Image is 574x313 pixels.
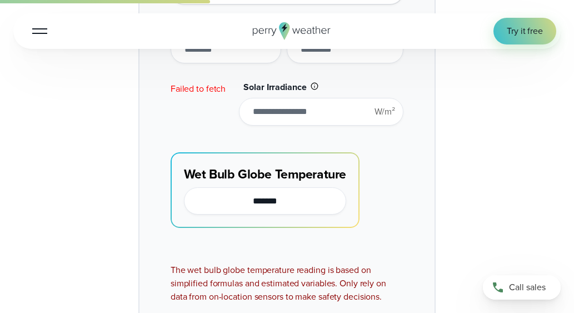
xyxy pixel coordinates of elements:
div: The wet bulb globe temperature reading is based on simplified formulas and estimated variables. O... [171,264,403,303]
span: Failed to fetch [171,82,226,95]
a: Try it free [493,18,556,44]
span: Solar Irradiance [243,81,306,93]
span: Try it free [507,24,543,38]
a: Call sales [483,275,561,300]
span: Call sales [509,281,546,294]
